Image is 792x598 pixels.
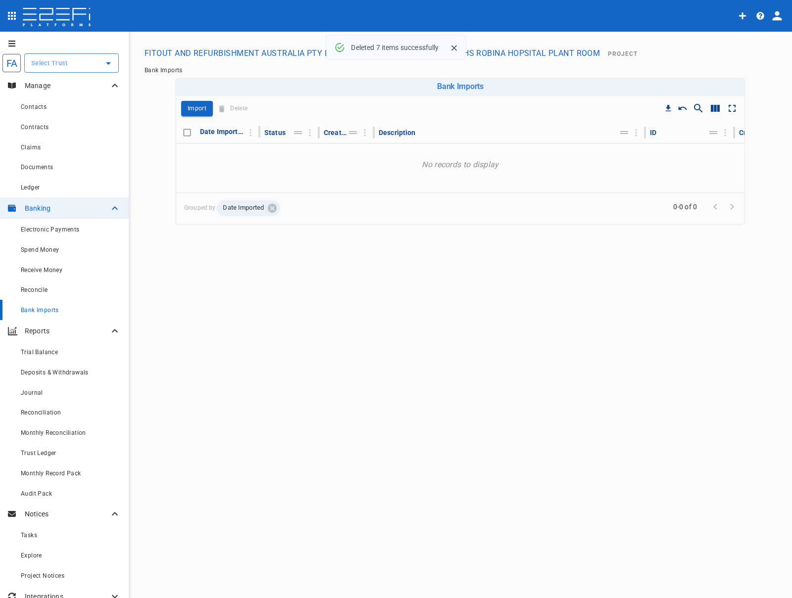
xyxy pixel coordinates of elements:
span: Claims [21,144,41,151]
p: Notices [25,509,109,519]
button: Move [291,126,305,139]
div: Created On [324,127,346,138]
span: Go to next page [724,201,741,211]
div: Date Imported [217,200,280,216]
button: Show/Hide columns [707,100,724,117]
button: Column Actions [302,125,318,140]
button: Column Actions [243,125,258,140]
button: Column Actions [357,125,373,140]
button: Column Actions [717,125,733,140]
span: Trust Ledger [21,450,56,457]
h6: Bank Imports [179,82,742,91]
div: FA [2,54,21,72]
nav: breadcrumb [145,67,776,74]
button: Import [181,101,213,116]
button: Open [101,56,115,70]
span: Reconciliation [21,409,61,416]
div: Status [264,127,286,138]
span: Journal [21,389,43,396]
p: Reports [25,326,109,336]
span: Contacts [21,103,47,110]
span: Trial Balance [21,349,58,356]
span: Delete [216,101,250,116]
button: FITOUT AND REFURBISHMENT AUSTRALIA PTY LTD PROJECT TRUST ACCOUNT GCHHS ROBINA HOPSITAL PLANT ROOM [141,44,604,63]
span: Monthly Record Pack [21,470,81,477]
span: Bank Imports [21,307,59,314]
input: Select Trust [29,58,99,68]
button: Move [346,126,360,139]
span: Spend Money [21,246,59,253]
p: Banking [25,203,109,213]
div: Credit [739,127,759,138]
span: Project [608,50,638,57]
span: Project Notices [21,572,64,579]
button: Column Actions [628,125,644,140]
button: Move [706,126,720,139]
span: Electronic Payments [21,226,80,233]
span: Ledger [21,184,40,191]
button: Show/Hide search [690,100,707,117]
button: Move [617,126,631,139]
span: Grouped by [184,200,729,216]
p: Import [188,103,206,114]
span: Monthly Reconciliation [21,429,86,436]
span: Explore [21,552,42,559]
span: Audit Pack [21,490,52,497]
span: Documents [21,164,53,171]
span: Deposits & Withdrawals [21,369,89,376]
a: Bank Imports [145,67,183,74]
span: Date Imported [217,203,270,213]
span: 0-0 of 0 [669,202,701,212]
p: No records to display [176,143,744,192]
p: Manage [25,81,109,91]
span: Toggle select all [180,126,194,139]
div: ID [650,127,658,138]
div: Description [379,127,416,138]
span: Contracts [21,124,49,131]
button: Toggle full screen [724,100,741,117]
span: Import Bank Statement CSV [181,101,213,116]
div: Date Imported [200,126,245,138]
span: Go to previous page [707,201,724,211]
button: Reset Sorting [675,101,690,116]
span: Reconcile [21,286,48,293]
span: Receive Money [21,267,62,274]
span: Tasks [21,532,37,539]
button: Download CSV [661,101,675,115]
